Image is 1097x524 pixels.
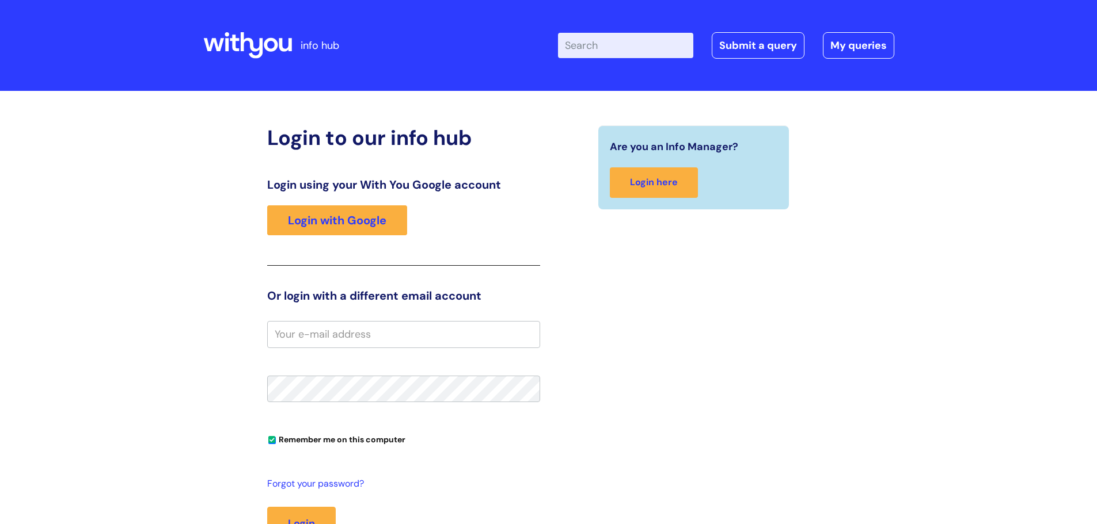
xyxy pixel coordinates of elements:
span: Are you an Info Manager? [610,137,738,156]
input: Search [558,33,693,58]
a: My queries [823,32,894,59]
p: info hub [301,36,339,55]
input: Your e-mail address [267,321,540,347]
label: Remember me on this computer [267,432,405,445]
h3: Or login with a different email account [267,289,540,303]
a: Forgot your password? [267,476,534,492]
a: Submit a query [712,32,804,59]
h2: Login to our info hub [267,125,540,150]
a: Login here [610,167,698,198]
div: You can uncheck this option if you're logging in from a shared device [267,430,540,448]
h3: Login using your With You Google account [267,178,540,192]
input: Remember me on this computer [268,437,276,444]
a: Login with Google [267,205,407,235]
